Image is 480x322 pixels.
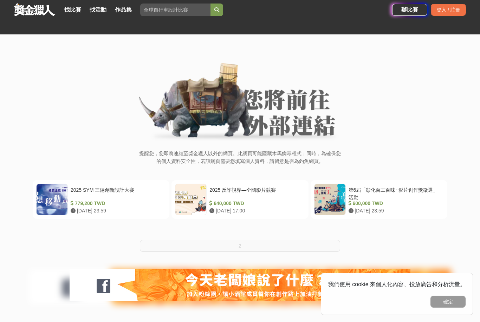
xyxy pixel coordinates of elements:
div: 640,000 TWD [209,200,302,207]
a: 辦比賽 [392,4,427,16]
span: 我們使用 cookie 來個人化內容、投放廣告和分析流量。 [328,281,466,287]
input: 全球自行車設計比賽 [140,4,210,16]
p: 提醒您，您即將連結至獎金獵人以外的網頁。此網頁可能隱藏木馬病毒程式；同時，為確保您的個人資料安全性，若該網頁需要您填寫個人資料，請留意是否為釣魚網頁。 [139,150,341,172]
a: 找活動 [87,5,109,15]
a: 2025 SYM 三陽創新設計大賽 779,200 TWD [DATE] 23:59 [33,180,169,219]
button: 確定 [430,296,466,308]
div: 779,200 TWD [71,200,163,207]
div: 600,000 TWD [349,200,441,207]
img: 127fc932-0e2d-47dc-a7d9-3a4a18f96856.jpg [70,269,410,301]
div: [DATE] 23:59 [349,207,441,215]
img: External Link Banner [139,63,341,142]
button: 2 [140,240,340,252]
div: 2025 反詐視界—全國影片競賽 [209,186,302,200]
div: [DATE] 17:00 [209,207,302,215]
div: 第6屆「彰化百工百味~影片創作獎徵選」活動 [349,186,441,200]
div: 登入 / 註冊 [431,4,466,16]
div: [DATE] 23:59 [71,207,163,215]
a: 第6屆「彰化百工百味~影片創作獎徵選」活動 600,000 TWD [DATE] 23:59 [311,180,447,219]
a: 找比賽 [61,5,84,15]
a: 作品集 [112,5,135,15]
div: 2025 SYM 三陽創新設計大賽 [71,186,163,200]
a: 2025 反詐視界—全國影片競賽 640,000 TWD [DATE] 17:00 [171,180,308,219]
